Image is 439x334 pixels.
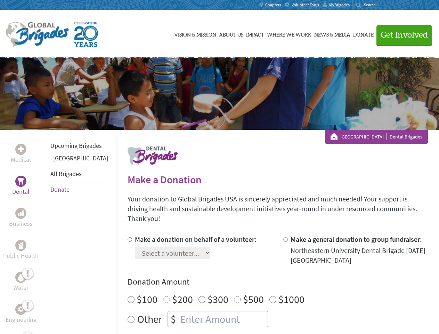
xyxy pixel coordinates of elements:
div: Dental Brigades [331,133,422,140]
div: Public Health [15,240,26,251]
a: Upcoming Brigades [50,142,102,150]
img: Medical [18,146,24,152]
h4: Donation Amount [128,276,428,287]
a: News & Media [314,16,350,51]
a: All Brigades [50,170,82,178]
div: $ [168,311,179,327]
label: $1000 [278,293,304,306]
label: Make a general donation to group fundraiser: [291,235,422,244]
span: Volunteer Tools [292,2,319,8]
div: Business [15,208,26,219]
span: Get Involved [381,31,428,39]
a: Vision & Mission [174,16,216,51]
input: Search... [364,2,384,7]
a: Impact [246,16,264,51]
a: WaterWater [13,272,29,293]
p: Engineering [6,315,36,325]
li: Upcoming Brigades [50,138,108,153]
span: Chapters [265,2,281,8]
label: $500 [243,293,264,306]
label: Make a donation on behalf of a volunteer: [135,235,257,244]
p: Business [9,219,33,229]
a: About Us [219,16,243,51]
li: Guatemala [50,153,108,166]
img: Water [18,273,24,281]
img: logo-dental.png [128,146,178,165]
p: Medical [11,155,31,165]
img: Dental [18,178,24,184]
li: All Brigades [50,166,108,182]
a: Public HealthPublic Health [3,240,39,261]
label: $300 [208,293,228,306]
label: $100 [137,293,157,306]
a: Donate [50,185,70,193]
p: Water [13,283,29,293]
div: Water [15,272,26,283]
a: BusinessBusiness [9,208,33,229]
img: Global Brigades Logo [6,22,69,47]
li: Donate [50,182,108,197]
p: Your donation to Global Brigades USA is sincerely appreciated and much needed! Your support is dr... [128,194,428,223]
a: Donate [353,16,374,51]
input: Enter Amount [179,311,268,327]
div: Medical [15,144,26,155]
div: Northeastern University Dental Brigade [DATE] [GEOGRAPHIC_DATA] [291,246,428,265]
img: Global Brigades Celebrating 20 Years [74,22,98,47]
h2: Make a Donation [128,173,428,186]
a: DentalDental [12,176,30,197]
label: Other [137,311,162,327]
p: Dental [12,187,30,197]
div: Dental [15,176,26,187]
label: $200 [172,293,193,306]
a: EngineeringEngineering [6,304,36,325]
a: [GEOGRAPHIC_DATA] [53,154,108,162]
button: Get Involved [376,25,432,45]
p: Public Health [3,251,39,261]
img: Business [18,210,24,216]
span: MyBrigades [329,2,350,8]
img: Engineering [18,307,24,312]
a: [GEOGRAPHIC_DATA] [340,133,387,140]
a: MedicalMedical [11,144,31,165]
div: Engineering [15,304,26,315]
a: Where We Work [267,16,311,51]
img: Public Health [18,242,24,249]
